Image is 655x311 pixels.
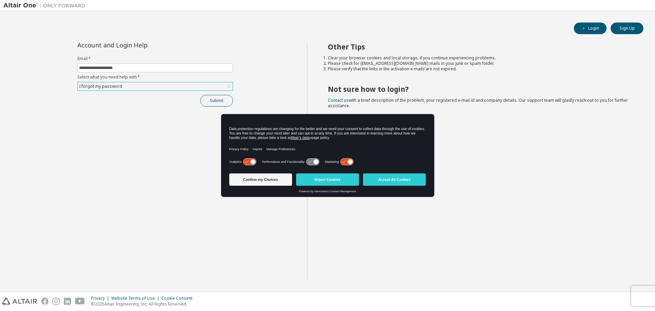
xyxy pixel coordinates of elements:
div: Privacy [91,296,111,301]
h2: Other Tips [328,42,631,51]
img: altair_logo.svg [2,298,37,305]
label: Email [77,56,233,61]
div: I forgot my password [78,82,233,90]
label: Select what you need help with [77,74,233,80]
img: Altair One [3,2,89,9]
li: Please verify that the links in the activation e-mails are not expired. [328,66,631,72]
div: I forgot my password [78,83,123,90]
div: Website Terms of Use [111,296,161,301]
img: youtube.svg [75,298,85,305]
button: Sign Up [611,23,643,34]
div: Cookie Consent [161,296,196,301]
button: Submit [200,95,233,107]
p: © 2025 Altair Engineering, Inc. All Rights Reserved. [91,301,196,307]
a: Contact us [328,97,349,103]
button: Login [574,23,607,34]
h2: Not sure how to login? [328,85,631,94]
img: instagram.svg [53,298,60,305]
img: linkedin.svg [64,298,71,305]
li: Clear your browser cookies and local storage, if you continue experiencing problems. [328,55,631,61]
div: Account and Login Help [77,42,202,48]
span: with a brief description of the problem, your registered e-mail id and company details. Our suppo... [328,97,628,109]
img: facebook.svg [41,298,48,305]
li: Please check for [EMAIL_ADDRESS][DOMAIN_NAME] mails in your junk or spam folder. [328,61,631,66]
